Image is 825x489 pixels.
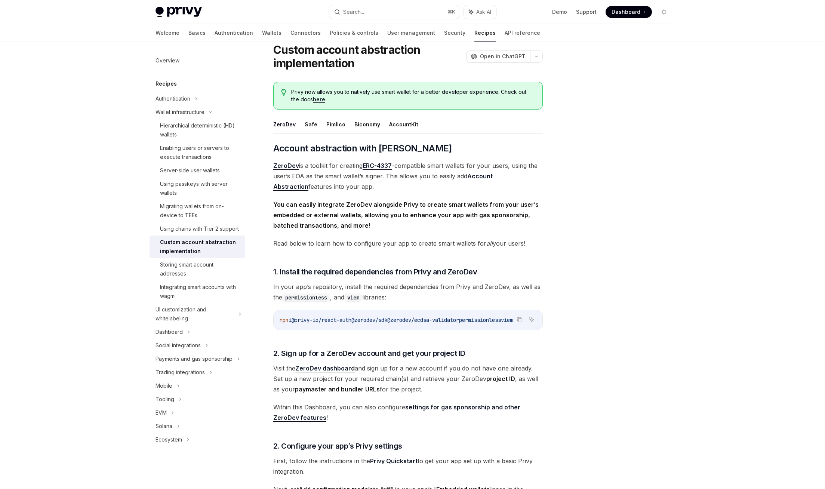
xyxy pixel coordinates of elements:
svg: Tip [281,89,286,96]
span: is a toolkit for creating -compatible smart wallets for your users, using the user’s EOA as the s... [273,160,543,192]
span: viem [501,317,513,323]
span: permissionless [459,317,501,323]
a: Using chains with Tier 2 support [150,222,245,236]
div: Social integrations [156,341,201,350]
a: User management [387,24,435,42]
span: Read below to learn how to configure your app to create smart wallets for your users! [273,238,543,249]
div: Solana [156,422,172,431]
span: npm [280,317,289,323]
button: Toggle dark mode [658,6,670,18]
code: permissionless [282,293,330,302]
div: EVM [156,408,167,417]
a: Using passkeys with server wallets [150,177,245,200]
button: Ask AI [527,315,536,325]
span: Dashboard [612,8,640,16]
a: Migrating wallets from on-device to TEEs [150,200,245,222]
a: Integrating smart accounts with wagmi [150,280,245,303]
a: Storing smart account addresses [150,258,245,280]
a: Authentication [215,24,253,42]
div: Custom account abstraction implementation [160,238,241,256]
a: Server-side user wallets [150,164,245,177]
button: Copy the contents from the code block [515,315,524,325]
a: Overview [150,54,245,67]
div: Migrating wallets from on-device to TEEs [160,202,241,220]
div: Enabling users or servers to execute transactions [160,144,241,162]
div: Storing smart account addresses [160,260,241,278]
a: Dashboard [606,6,652,18]
div: UI customization and whitelabeling [156,305,234,323]
div: Wallet infrastructure [156,108,204,117]
a: Basics [188,24,206,42]
div: Hierarchical deterministic (HD) wallets [160,121,241,139]
h5: Recipes [156,79,177,88]
strong: project ID [486,375,515,382]
a: Welcome [156,24,179,42]
span: Visit the and sign up for a new account if you do not have one already. Set up a new project for ... [273,363,543,394]
div: Dashboard [156,327,183,336]
strong: Privy Quickstart [370,457,418,465]
a: Policies & controls [330,24,378,42]
a: Custom account abstraction implementation [150,236,245,258]
span: @zerodev/ecdsa-validator [387,317,459,323]
a: Recipes [474,24,496,42]
div: Overview [156,56,179,65]
span: @privy-io/react-auth [292,317,351,323]
div: Trading integrations [156,368,205,377]
span: In your app’s repository, install the required dependencies from Privy and ZeroDev, as well as th... [273,282,543,302]
span: Open in ChatGPT [480,53,526,60]
a: ZeroDev [273,162,299,170]
button: Ask AI [464,5,496,19]
h1: Custom account abstraction implementation [273,43,463,70]
span: Account abstraction with [PERSON_NAME] [273,142,452,154]
a: here [313,96,325,103]
button: Safe [305,116,317,133]
a: ZeroDev dashboard [295,365,355,372]
div: Using passkeys with server wallets [160,179,241,197]
span: Privy now allows you to natively use smart wallet for a better developer experience. Check out th... [291,88,535,103]
a: permissionless [282,293,330,301]
span: @zerodev/sdk [351,317,387,323]
a: Hierarchical deterministic (HD) wallets [150,119,245,141]
div: Mobile [156,381,172,390]
a: Demo [552,8,567,16]
a: Wallets [262,24,281,42]
a: Enabling users or servers to execute transactions [150,141,245,164]
div: Search... [343,7,364,16]
a: Connectors [290,24,321,42]
a: API reference [505,24,540,42]
div: Ecosystem [156,435,182,444]
span: First, follow the instructions in the to get your app set up with a basic Privy integration. [273,456,543,477]
span: Ask AI [476,8,491,16]
code: viem [344,293,362,302]
button: Open in ChatGPT [466,50,530,63]
div: Integrating smart accounts with wagmi [160,283,241,301]
a: Privy Quickstart [370,457,418,465]
button: Search...⌘K [329,5,460,19]
span: 1. Install the required dependencies from Privy and ZeroDev [273,267,477,277]
a: Support [576,8,597,16]
strong: paymaster and bundler URLs [295,385,380,393]
em: all [486,240,493,247]
button: AccountKit [389,116,418,133]
div: Server-side user wallets [160,166,220,175]
div: Payments and gas sponsorship [156,354,233,363]
button: ZeroDev [273,116,296,133]
div: Using chains with Tier 2 support [160,224,239,233]
a: Security [444,24,465,42]
strong: You can easily integrate ZeroDev alongside Privy to create smart wallets from your user’s embedde... [273,201,539,229]
div: Tooling [156,395,174,404]
span: ⌘ K [447,9,455,15]
button: Pimlico [326,116,345,133]
span: i [289,317,292,323]
a: ERC-4337 [363,162,392,170]
span: Within this Dashboard, you can also configure ! [273,402,543,423]
a: viem [344,293,362,301]
span: 2. Configure your app’s Privy settings [273,441,402,451]
button: Biconomy [354,116,380,133]
span: 2. Sign up for a ZeroDev account and get your project ID [273,348,465,359]
div: Authentication [156,94,190,103]
img: light logo [156,7,202,17]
